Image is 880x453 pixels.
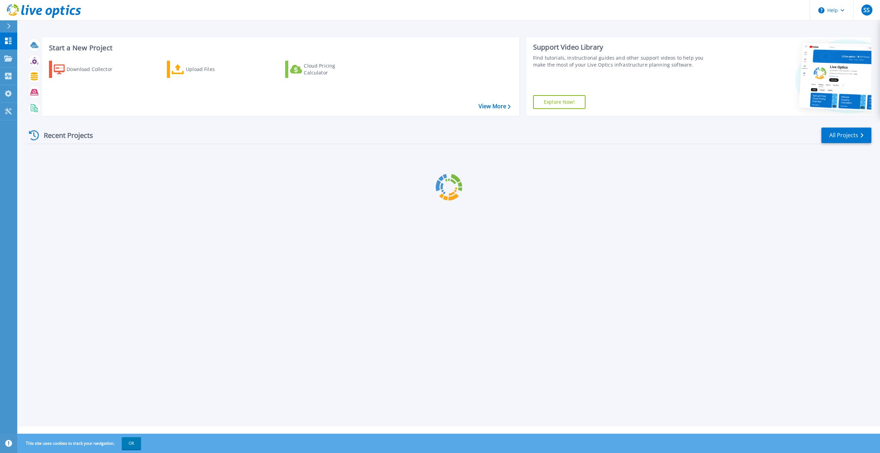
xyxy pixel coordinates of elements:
div: Upload Files [186,62,241,76]
a: View More [479,103,511,110]
div: Download Collector [67,62,122,76]
h3: Start a New Project [49,44,510,52]
a: All Projects [821,128,871,143]
div: Cloud Pricing Calculator [304,62,359,76]
div: Support Video Library [533,43,711,52]
a: Explore Now! [533,95,586,109]
button: OK [122,437,141,450]
span: SS [863,7,870,13]
a: Cloud Pricing Calculator [285,61,362,78]
a: Download Collector [49,61,126,78]
a: Upload Files [167,61,244,78]
div: Recent Projects [27,127,102,144]
div: Find tutorials, instructional guides and other support videos to help you make the most of your L... [533,54,711,68]
span: This site uses cookies to track your navigation. [19,437,141,450]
